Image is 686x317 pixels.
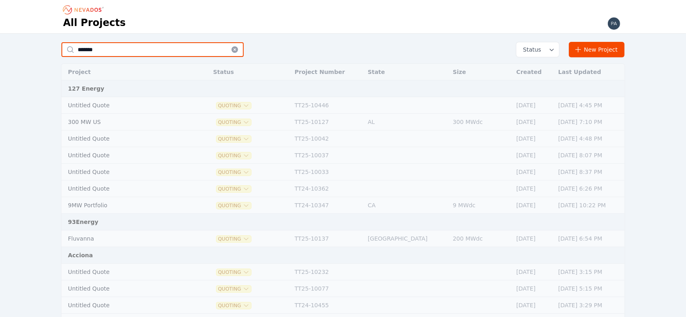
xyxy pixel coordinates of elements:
[61,230,189,247] td: Fluvanna
[291,164,364,180] td: TT25-10033
[554,147,625,164] td: [DATE] 8:07 PM
[61,130,189,147] td: Untitled Quote
[512,97,554,114] td: [DATE]
[61,264,189,280] td: Untitled Quote
[291,297,364,314] td: TT24-10455
[216,302,251,309] button: Quoting
[569,42,625,57] a: New Project
[291,130,364,147] td: TT25-10042
[61,280,625,297] tr: Untitled QuoteQuotingTT25-10077[DATE][DATE] 5:15 PM
[364,114,449,130] td: AL
[512,230,554,247] td: [DATE]
[364,197,449,214] td: CA
[61,114,189,130] td: 300 MW US
[63,3,106,16] nav: Breadcrumb
[449,230,512,247] td: 200 MWdc
[216,269,251,276] button: Quoting
[512,64,554,80] th: Created
[209,64,291,80] th: Status
[512,147,554,164] td: [DATE]
[61,64,189,80] th: Project
[61,230,625,247] tr: FluvannaQuotingTT25-10137[GEOGRAPHIC_DATA]200 MWdc[DATE][DATE] 6:54 PM
[61,97,189,114] td: Untitled Quote
[512,180,554,197] td: [DATE]
[216,286,251,292] button: Quoting
[554,280,625,297] td: [DATE] 5:15 PM
[216,152,251,159] button: Quoting
[512,130,554,147] td: [DATE]
[216,202,251,209] button: Quoting
[61,247,625,264] td: Acciona
[291,97,364,114] td: TT25-10446
[61,297,625,314] tr: Untitled QuoteQuotingTT24-10455[DATE][DATE] 3:29 PM
[61,180,189,197] td: Untitled Quote
[61,147,625,164] tr: Untitled QuoteQuotingTT25-10037[DATE][DATE] 8:07 PM
[291,180,364,197] td: TT24-10362
[291,114,364,130] td: TT25-10127
[554,197,625,214] td: [DATE] 10:22 PM
[512,280,554,297] td: [DATE]
[61,97,625,114] tr: Untitled QuoteQuotingTT25-10446[DATE][DATE] 4:45 PM
[61,214,625,230] td: 93Energy
[216,136,251,142] button: Quoting
[554,64,625,80] th: Last Updated
[216,236,251,242] button: Quoting
[61,164,625,180] tr: Untitled QuoteQuotingTT25-10033[DATE][DATE] 8:37 PM
[216,102,251,109] button: Quoting
[291,64,364,80] th: Project Number
[61,297,189,314] td: Untitled Quote
[61,80,625,97] td: 127 Energy
[61,180,625,197] tr: Untitled QuoteQuotingTT24-10362[DATE][DATE] 6:26 PM
[512,114,554,130] td: [DATE]
[512,197,554,214] td: [DATE]
[449,114,512,130] td: 300 MWdc
[61,280,189,297] td: Untitled Quote
[291,264,364,280] td: TT25-10232
[512,297,554,314] td: [DATE]
[554,297,625,314] td: [DATE] 3:29 PM
[61,114,625,130] tr: 300 MW USQuotingTT25-10127AL300 MWdc[DATE][DATE] 7:10 PM
[554,264,625,280] td: [DATE] 3:15 PM
[520,46,541,54] span: Status
[512,264,554,280] td: [DATE]
[554,230,625,247] td: [DATE] 6:54 PM
[554,130,625,147] td: [DATE] 4:48 PM
[216,186,251,192] button: Quoting
[61,164,189,180] td: Untitled Quote
[554,114,625,130] td: [DATE] 7:10 PM
[291,197,364,214] td: TT24-10347
[554,180,625,197] td: [DATE] 6:26 PM
[516,42,559,57] button: Status
[554,97,625,114] td: [DATE] 4:45 PM
[607,17,620,30] img: paul.mcmillan@nevados.solar
[216,169,251,176] button: Quoting
[449,64,512,80] th: Size
[449,197,512,214] td: 9 MWdc
[61,130,625,147] tr: Untitled QuoteQuotingTT25-10042[DATE][DATE] 4:48 PM
[61,197,189,214] td: 9MW Portfolio
[291,147,364,164] td: TT25-10037
[63,16,126,29] h1: All Projects
[61,147,189,164] td: Untitled Quote
[554,164,625,180] td: [DATE] 8:37 PM
[364,230,449,247] td: [GEOGRAPHIC_DATA]
[61,264,625,280] tr: Untitled QuoteQuotingTT25-10232[DATE][DATE] 3:15 PM
[291,280,364,297] td: TT25-10077
[364,64,449,80] th: State
[61,197,625,214] tr: 9MW PortfolioQuotingTT24-10347CA9 MWdc[DATE][DATE] 10:22 PM
[216,119,251,126] button: Quoting
[291,230,364,247] td: TT25-10137
[512,164,554,180] td: [DATE]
